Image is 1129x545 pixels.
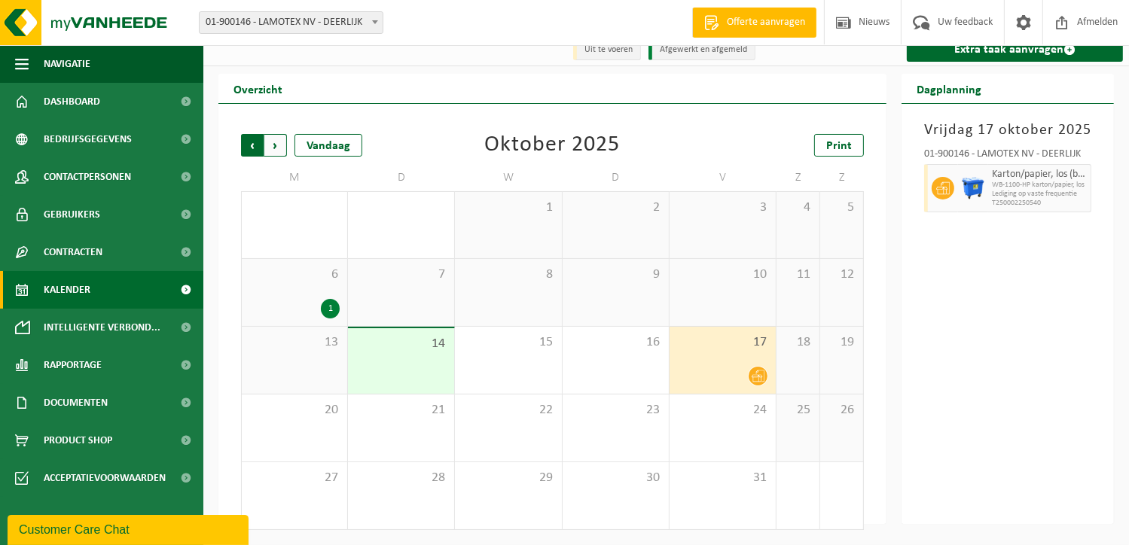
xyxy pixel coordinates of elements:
span: 23 [570,402,661,419]
span: WB-1100-HP karton/papier, los [992,181,1087,190]
span: Product Shop [44,422,112,459]
h2: Dagplanning [902,74,996,103]
li: Afgewerkt en afgemeld [648,40,755,60]
span: 27 [249,470,340,486]
div: Vandaag [294,134,362,157]
span: 9 [570,266,661,283]
span: 22 [462,402,554,419]
span: T250002250540 [992,199,1087,208]
span: Bedrijfsgegevens [44,120,132,158]
span: 18 [784,334,812,351]
span: 16 [570,334,661,351]
span: 3 [677,199,768,216]
span: 7 [355,266,447,283]
span: 13 [249,334,340,351]
span: Rapportage [44,346,102,384]
span: Navigatie [44,45,90,83]
span: 14 [355,336,447,352]
span: Gebruikers [44,196,100,233]
span: 24 [677,402,768,419]
span: 10 [677,266,768,283]
span: 30 [570,470,661,486]
span: 19 [828,334,856,351]
span: Lediging op vaste frequentie [992,190,1087,199]
span: Documenten [44,384,108,422]
iframe: chat widget [8,512,252,545]
td: D [563,164,670,191]
span: 4 [784,199,812,216]
div: 01-900146 - LAMOTEX NV - DEERLIJK [924,149,1091,164]
span: 2 [570,199,661,216]
span: 25 [784,402,812,419]
span: 17 [677,334,768,351]
span: 11 [784,266,812,283]
span: 12 [828,266,856,283]
div: 1 [321,299,340,318]
span: 21 [355,402,447,419]
span: Offerte aanvragen [723,15,809,30]
span: Kalender [44,271,90,309]
a: Offerte aanvragen [692,8,816,38]
span: 29 [462,470,554,486]
img: WB-1100-HPE-BE-01 [962,177,984,199]
span: 31 [677,470,768,486]
td: Z [820,164,864,191]
h3: Vrijdag 17 oktober 2025 [924,119,1091,142]
h2: Overzicht [218,74,298,103]
span: 8 [462,266,554,283]
span: Contracten [44,233,102,271]
span: Karton/papier, los (bedrijven) [992,169,1087,181]
span: Intelligente verbond... [44,309,160,346]
span: 6 [249,266,340,283]
span: Print [826,140,852,152]
span: Vorige [241,134,264,157]
td: M [241,164,348,191]
span: 1 [462,199,554,216]
a: Extra taak aanvragen [907,38,1123,62]
span: 5 [828,199,856,216]
span: 01-900146 - LAMOTEX NV - DEERLIJK [199,11,383,34]
td: Z [777,164,820,191]
span: 26 [828,402,856,419]
td: W [455,164,562,191]
span: 15 [462,334,554,351]
div: Oktober 2025 [484,134,620,157]
td: V [670,164,777,191]
li: Uit te voeren [573,40,641,60]
span: 01-900146 - LAMOTEX NV - DEERLIJK [200,12,383,33]
span: Acceptatievoorwaarden [44,459,166,497]
td: D [348,164,455,191]
span: Volgende [264,134,287,157]
span: Dashboard [44,83,100,120]
span: 28 [355,470,447,486]
span: 20 [249,402,340,419]
span: Contactpersonen [44,158,131,196]
a: Print [814,134,864,157]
